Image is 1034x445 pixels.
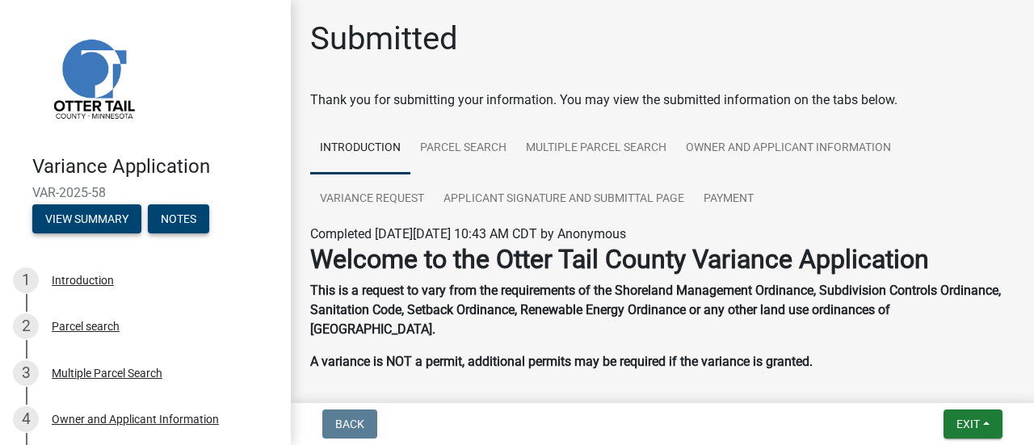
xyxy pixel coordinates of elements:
button: Exit [944,409,1002,439]
span: Completed [DATE][DATE] 10:43 AM CDT by Anonymous [310,226,626,241]
a: Owner and Applicant Information [676,123,901,174]
div: Introduction [52,275,114,286]
button: Back [322,409,377,439]
div: 3 [13,360,39,386]
a: Variance Request [310,174,434,225]
img: Otter Tail County, Minnesota [32,17,153,138]
strong: This is a request to vary from the requirements of the Shoreland Management Ordinance, Subdivisio... [310,283,1001,337]
div: 1 [13,267,39,293]
div: 4 [13,406,39,432]
a: Applicant Signature and Submittal Page [434,174,694,225]
h1: Submitted [310,19,458,58]
h4: Variance Application [32,155,278,178]
strong: Welcome to the Otter Tail County Variance Application [310,244,929,275]
div: Owner and Applicant Information [52,414,219,425]
button: Notes [148,204,209,233]
span: Exit [956,418,980,430]
div: Multiple Parcel Search [52,367,162,379]
div: Parcel search [52,321,120,332]
strong: A variance is NOT a permit, additional permits may be required if the variance is granted. [310,354,813,369]
div: 2 [13,313,39,339]
span: Back [335,418,364,430]
a: Payment [694,174,763,225]
a: Multiple Parcel Search [516,123,676,174]
a: Parcel search [410,123,516,174]
wm-modal-confirm: Notes [148,213,209,226]
a: Introduction [310,123,410,174]
button: View Summary [32,204,141,233]
wm-modal-confirm: Summary [32,213,141,226]
div: Thank you for submitting your information. You may view the submitted information on the tabs below. [310,90,1015,110]
span: VAR-2025-58 [32,185,258,200]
